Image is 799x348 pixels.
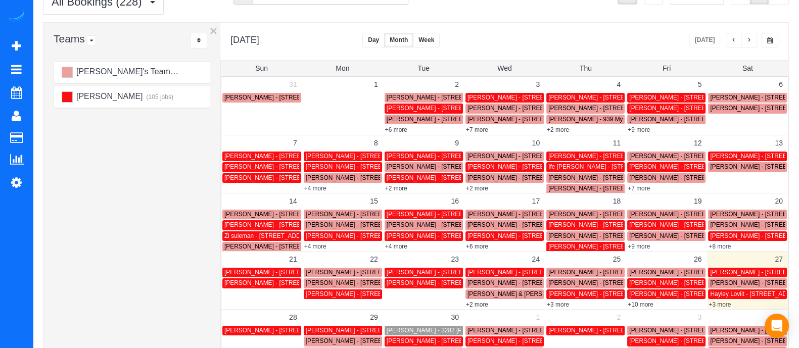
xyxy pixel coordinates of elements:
[306,269,469,276] span: [PERSON_NAME] - [STREET_ADDRESS][PERSON_NAME]
[628,243,650,250] a: +9 more
[689,33,721,47] button: [DATE]
[628,126,650,133] a: +9 more
[629,153,743,160] span: [PERSON_NAME] - [STREET_ADDRESS]
[608,252,626,267] a: 25
[608,193,626,209] a: 18
[384,33,413,47] button: Month
[387,116,550,123] span: [PERSON_NAME] - [STREET_ADDRESS][PERSON_NAME]
[689,252,707,267] a: 26
[467,269,582,276] span: [PERSON_NAME] - [STREET_ADDRESS]
[467,221,582,228] span: [PERSON_NAME] - [STREET_ADDRESS]
[450,135,464,151] a: 9
[693,77,707,92] a: 5
[693,310,707,325] a: 3
[224,163,463,170] span: [PERSON_NAME] - [STREET_ADDRESS][PERSON_NAME] Sw, [GEOGRAPHIC_DATA]
[224,279,339,286] span: [PERSON_NAME] - [STREET_ADDRESS]
[385,126,407,133] a: +6 more
[527,252,545,267] a: 24
[548,243,663,250] span: [PERSON_NAME] - [STREET_ADDRESS]
[547,126,569,133] a: +2 more
[467,116,582,123] span: [PERSON_NAME] - [STREET_ADDRESS]
[306,174,420,181] span: [PERSON_NAME] - [STREET_ADDRESS]
[387,327,624,334] span: [PERSON_NAME] - 3282 [PERSON_NAME] Dr, Marietta, Ga 30066, Marietta, GA 30066
[417,64,430,72] span: Tue
[385,185,407,192] a: +2 more
[548,94,663,101] span: [PERSON_NAME] - [STREET_ADDRESS]
[75,92,143,101] span: [PERSON_NAME]
[284,252,302,267] a: 21
[689,135,707,151] a: 12
[497,64,512,72] span: Wed
[629,116,793,123] span: [PERSON_NAME] - [STREET_ADDRESS][PERSON_NAME]
[75,67,170,76] span: [PERSON_NAME]'s Team
[548,116,690,123] span: [PERSON_NAME] - 939 Mytel [STREET_ADDRESS]
[612,77,626,92] a: 4
[531,310,545,325] a: 1
[304,243,326,250] a: +4 more
[197,37,201,43] i: Sort Teams
[387,269,550,276] span: [PERSON_NAME] - [STREET_ADDRESS][PERSON_NAME]
[450,77,464,92] a: 2
[306,279,420,286] span: [PERSON_NAME] - [STREET_ADDRESS]
[629,232,743,239] span: [PERSON_NAME] - [STREET_ADDRESS]
[446,193,464,209] a: 16
[365,310,383,325] a: 29
[548,163,671,170] span: Ife [PERSON_NAME] - [STREET_ADDRESS]
[284,77,302,92] a: 31
[580,64,592,72] span: Thu
[774,77,788,92] a: 6
[230,33,259,45] h2: [DATE]
[288,135,302,151] a: 7
[466,243,488,250] a: +6 more
[387,337,501,344] span: [PERSON_NAME] - [STREET_ADDRESS]
[145,93,173,101] small: (105 jobs)
[548,269,663,276] span: [PERSON_NAME] - [STREET_ADDRESS]
[387,105,501,112] span: [PERSON_NAME] - [STREET_ADDRESS]
[172,69,201,76] small: (119 jobs)
[224,174,339,181] span: [PERSON_NAME] - [STREET_ADDRESS]
[548,105,762,112] span: [PERSON_NAME] - [STREET_ADDRESS][PERSON_NAME][PERSON_NAME]
[224,243,388,250] span: [PERSON_NAME] - [STREET_ADDRESS][PERSON_NAME]
[467,232,582,239] span: [PERSON_NAME] - [STREET_ADDRESS]
[467,163,582,170] span: [PERSON_NAME] - [STREET_ADDRESS]
[629,174,743,181] span: [PERSON_NAME] - [STREET_ADDRESS]
[765,314,789,338] div: Open Intercom Messenger
[527,135,545,151] a: 10
[548,232,712,239] span: [PERSON_NAME] - [STREET_ADDRESS][PERSON_NAME]
[306,290,469,297] span: [PERSON_NAME] - [STREET_ADDRESS][PERSON_NAME]
[387,232,501,239] span: [PERSON_NAME] - [STREET_ADDRESS]
[224,269,388,276] span: [PERSON_NAME] - [STREET_ADDRESS][PERSON_NAME]
[629,163,793,170] span: [PERSON_NAME] - [STREET_ADDRESS][PERSON_NAME]
[629,279,743,286] span: [PERSON_NAME] - [STREET_ADDRESS]
[467,153,582,160] span: [PERSON_NAME] - [STREET_ADDRESS]
[689,193,707,209] a: 19
[255,64,268,72] span: Sun
[224,232,417,239] span: Zi suleman - [STREET_ADDRESS][PERSON_NAME][PERSON_NAME]
[336,64,349,72] span: Mon
[531,77,545,92] a: 3
[628,185,650,192] a: +7 more
[770,193,788,209] a: 20
[306,211,469,218] span: [PERSON_NAME] - [STREET_ADDRESS][PERSON_NAME]
[548,221,663,228] span: [PERSON_NAME] - [STREET_ADDRESS]
[608,135,626,151] a: 11
[446,252,464,267] a: 23
[548,185,712,192] span: [PERSON_NAME] - [STREET_ADDRESS][PERSON_NAME]
[387,279,501,286] span: [PERSON_NAME] - [STREET_ADDRESS]
[306,327,420,334] span: [PERSON_NAME] - [STREET_ADDRESS]
[467,290,638,297] span: [PERSON_NAME] & [PERSON_NAME] - [STREET_ADDRESS]
[467,211,582,218] span: [PERSON_NAME] - [STREET_ADDRESS]
[413,33,440,47] button: Week
[770,135,788,151] a: 13
[629,211,743,218] span: [PERSON_NAME] - [STREET_ADDRESS]
[387,211,501,218] span: [PERSON_NAME] - [STREET_ADDRESS]
[629,105,743,112] span: [PERSON_NAME] - [STREET_ADDRESS]
[628,301,653,308] a: +10 more
[612,310,626,325] a: 2
[224,327,339,334] span: [PERSON_NAME] - [STREET_ADDRESS]
[387,94,501,101] span: [PERSON_NAME] - [STREET_ADDRESS]
[467,279,582,286] span: [PERSON_NAME] - [STREET_ADDRESS]
[527,193,545,209] a: 17
[548,290,663,297] span: [PERSON_NAME] - [STREET_ADDRESS]
[663,64,671,72] span: Fri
